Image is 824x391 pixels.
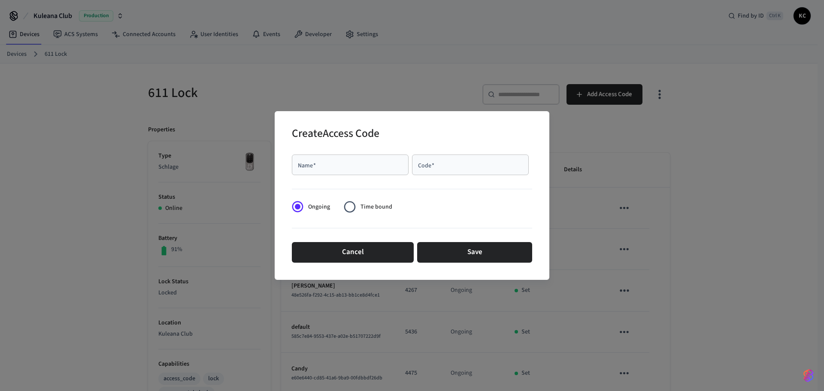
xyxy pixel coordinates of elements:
span: Time bound [360,203,392,212]
img: SeamLogoGradient.69752ec5.svg [803,369,814,382]
h2: Create Access Code [292,121,379,148]
button: Save [417,242,532,263]
span: Ongoing [308,203,330,212]
button: Cancel [292,242,414,263]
